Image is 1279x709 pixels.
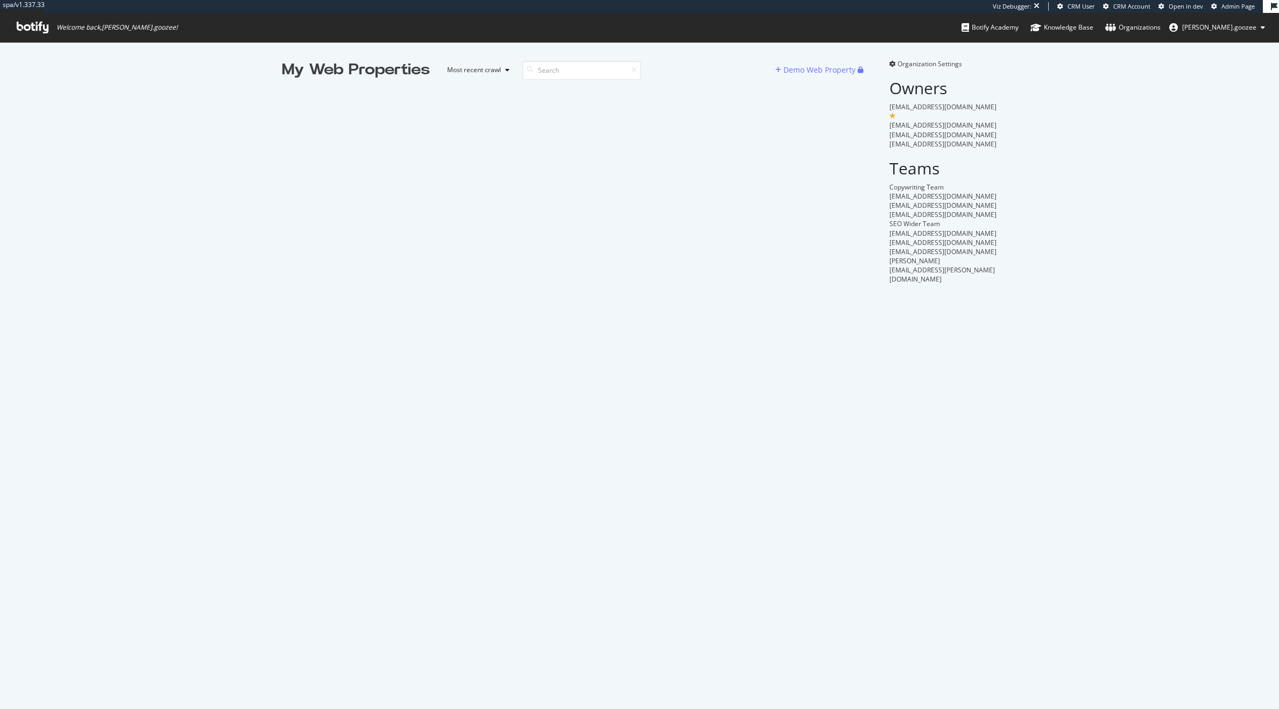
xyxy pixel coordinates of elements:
span: Open in dev [1169,2,1203,10]
a: Demo Web Property [775,65,858,74]
a: CRM User [1057,2,1095,11]
span: fred.goozee [1182,23,1256,32]
span: [EMAIL_ADDRESS][DOMAIN_NAME] [889,229,997,238]
span: Welcome back, [PERSON_NAME].goozee ! [56,23,178,32]
button: Most recent crawl [439,61,514,79]
a: Admin Page [1211,2,1255,11]
div: [PERSON_NAME] [889,256,998,265]
span: CRM User [1068,2,1095,10]
div: Copywriting Team [889,182,998,192]
div: Most recent crawl [447,67,501,73]
span: [EMAIL_ADDRESS][DOMAIN_NAME] [889,247,997,256]
span: [EMAIL_ADDRESS][DOMAIN_NAME] [889,210,997,219]
span: [EMAIL_ADDRESS][DOMAIN_NAME] [889,121,997,130]
a: Knowledge Base [1030,13,1093,42]
span: CRM Account [1113,2,1150,10]
input: Search [522,61,641,80]
span: [EMAIL_ADDRESS][PERSON_NAME][DOMAIN_NAME] [889,265,995,284]
span: [EMAIL_ADDRESS][DOMAIN_NAME] [889,201,997,210]
h2: Teams [889,159,998,177]
span: [EMAIL_ADDRESS][DOMAIN_NAME] [889,192,997,201]
a: Organizations [1105,13,1161,42]
span: [EMAIL_ADDRESS][DOMAIN_NAME] [889,130,997,139]
h2: Owners [889,79,998,97]
div: Knowledge Base [1030,22,1093,33]
div: Demo Web Property [783,65,856,75]
span: [EMAIL_ADDRESS][DOMAIN_NAME] [889,139,997,149]
div: Organizations [1105,22,1161,33]
button: [PERSON_NAME].goozee [1161,19,1274,36]
a: CRM Account [1103,2,1150,11]
div: Viz Debugger: [993,2,1031,11]
span: [EMAIL_ADDRESS][DOMAIN_NAME] [889,102,997,111]
div: Botify Academy [962,22,1019,33]
span: Admin Page [1221,2,1255,10]
span: Organization Settings [898,59,962,68]
div: My Web Properties [282,59,430,81]
a: Open in dev [1158,2,1203,11]
span: [EMAIL_ADDRESS][DOMAIN_NAME] [889,238,997,247]
a: Botify Academy [962,13,1019,42]
button: Demo Web Property [775,61,858,79]
div: SEO Wider Team [889,219,998,228]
